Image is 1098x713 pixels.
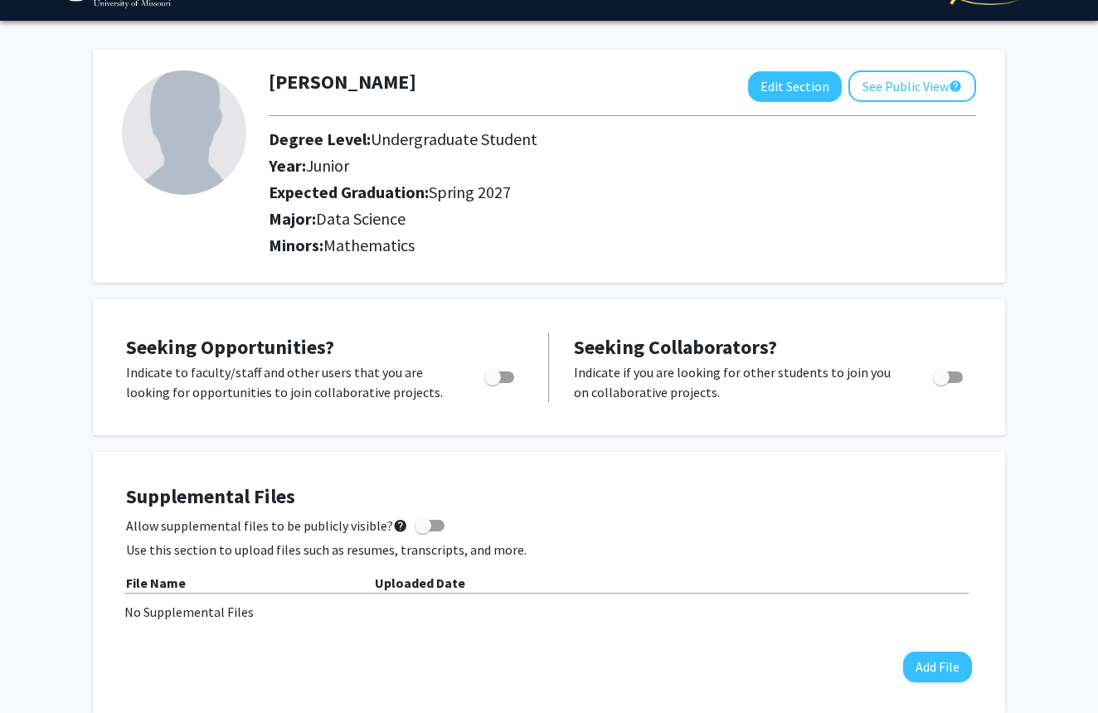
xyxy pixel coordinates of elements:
span: Seeking Opportunities? [126,334,334,360]
span: Spring 2027 [429,182,511,202]
p: Indicate if you are looking for other students to join you on collaborative projects. [574,362,901,402]
mat-icon: help [393,516,408,536]
span: Allow supplemental files to be publicly visible? [126,516,408,536]
h2: Major: [269,209,976,229]
mat-icon: help [949,76,962,96]
span: Seeking Collaborators? [574,334,777,360]
h2: Year: [269,156,910,176]
h2: Expected Graduation: [269,182,910,202]
h2: Degree Level: [269,129,910,149]
span: Mathematics [323,235,415,255]
p: Indicate to faculty/staff and other users that you are looking for opportunities to join collabor... [126,362,453,402]
button: See Public View [848,70,976,102]
span: Data Science [316,208,406,229]
b: Uploaded Date [375,575,465,591]
button: Add File [903,652,972,682]
span: Undergraduate Student [371,129,537,149]
div: No Supplemental Files [124,602,974,622]
div: Toggle [926,362,972,387]
button: Edit Section [748,71,842,102]
iframe: Chat [12,638,70,701]
h1: [PERSON_NAME] [269,70,416,95]
span: Junior [306,155,349,176]
img: Profile Picture [122,70,246,195]
b: File Name [126,575,186,591]
h2: Minors: [269,235,976,255]
h4: Supplemental Files [126,485,972,509]
p: Use this section to upload files such as resumes, transcripts, and more. [126,540,972,560]
div: Toggle [478,362,523,387]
